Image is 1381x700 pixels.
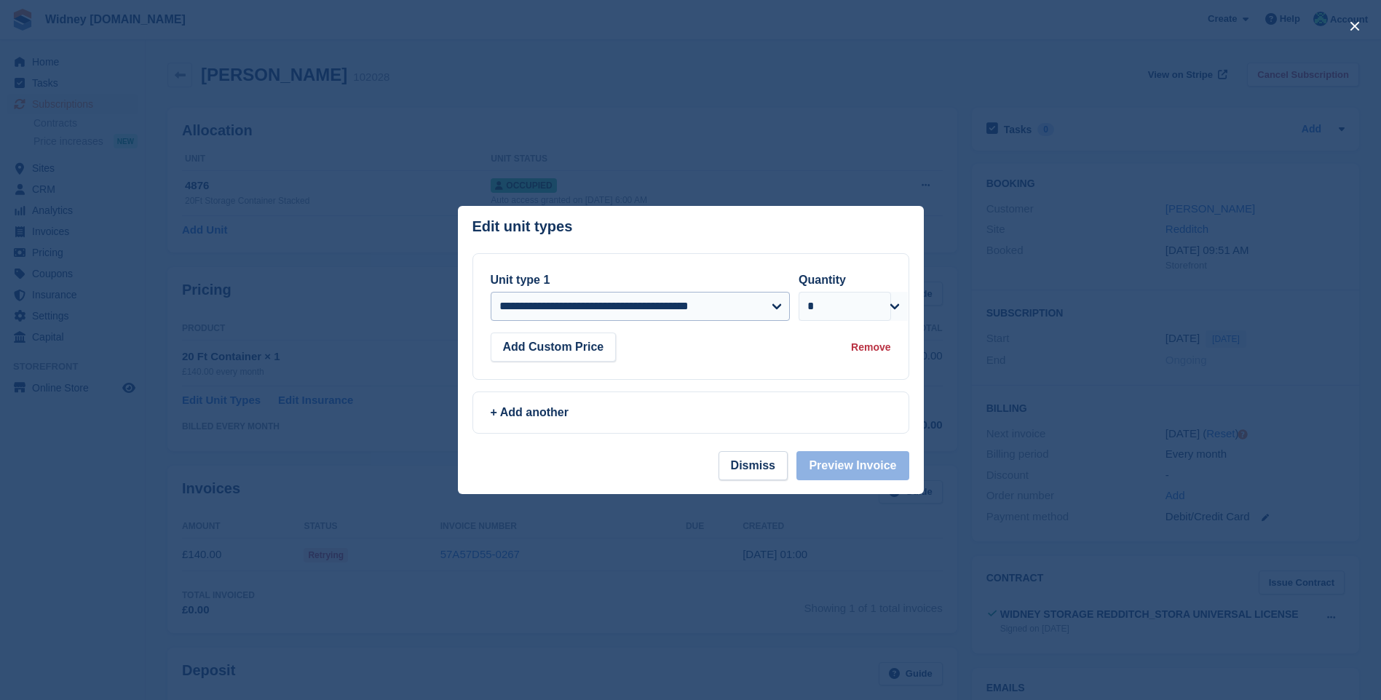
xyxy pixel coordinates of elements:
[851,340,890,355] div: Remove
[491,274,550,286] label: Unit type 1
[796,451,909,480] button: Preview Invoice
[491,333,617,362] button: Add Custom Price
[1343,15,1366,38] button: close
[472,218,573,235] p: Edit unit types
[472,391,909,434] a: + Add another
[491,404,891,421] div: + Add another
[799,274,846,286] label: Quantity
[719,451,788,480] button: Dismiss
